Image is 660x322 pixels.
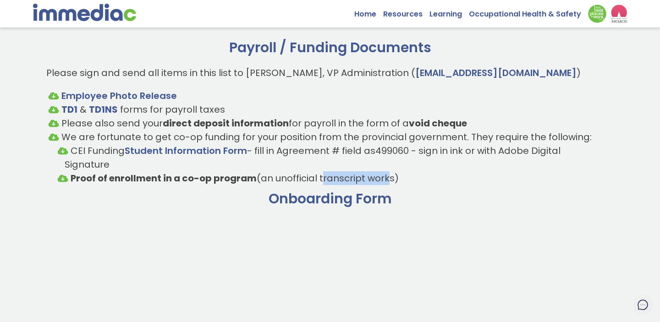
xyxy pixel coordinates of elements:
[46,190,614,208] h2: Onboarding Form
[55,130,605,185] li: We are fortunate to get co-op funding for your position from the provincial government. They requ...
[125,144,247,157] a: Student Information Form
[588,5,606,23] img: Down
[611,5,627,23] img: logo2_wea_nobg.webp
[415,66,577,79] a: [EMAIL_ADDRESS][DOMAIN_NAME]
[120,103,225,116] span: forms for payroll taxes
[65,171,595,185] li: (an unofficial transcript works)
[46,38,614,57] h2: Payroll / Funding Documents
[71,172,257,185] strong: Proof of enrollment in a co-op program
[89,103,120,116] a: TD1NS
[354,5,383,19] a: Home
[469,5,588,19] a: Occupational Health & Safety
[46,66,614,80] p: Please sign and send all items in this list to [PERSON_NAME], VP Administration ( )
[33,4,136,21] img: immediac
[61,89,177,102] a: Employee Photo Release
[65,144,595,171] li: CEI Funding - fill in Agreement # field as - sign in ink or with Adobe Digital Signature
[383,5,429,19] a: Resources
[61,103,77,116] strong: TD1
[409,117,467,130] strong: void cheque
[80,103,87,116] span: &
[163,117,289,130] strong: direct deposit information
[89,103,118,116] strong: TD1NS
[61,103,80,116] a: TD1
[55,116,605,130] li: Please also send your for payroll in the form of a
[429,5,469,19] a: Learning
[375,144,409,157] span: 499060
